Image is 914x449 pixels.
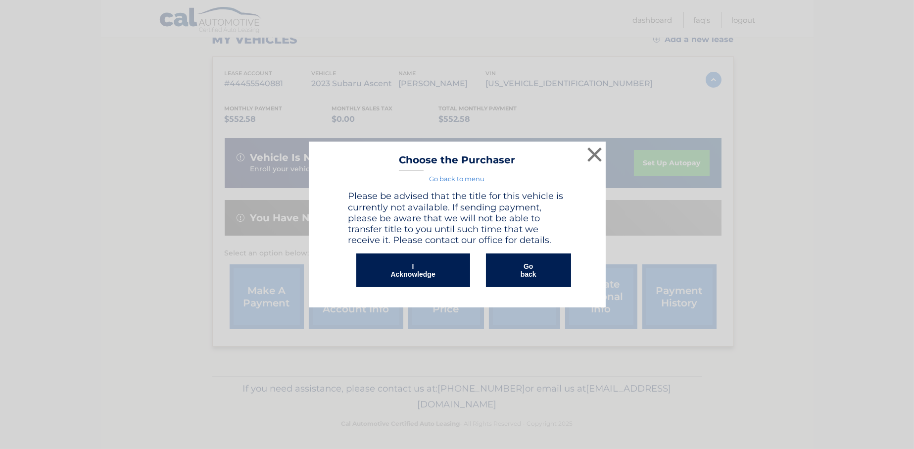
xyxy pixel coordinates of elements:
[399,154,515,171] h3: Choose the Purchaser
[585,145,605,164] button: ×
[356,253,470,287] button: I Acknowledge
[348,191,566,246] h4: Please be advised that the title for this vehicle is currently not available. If sending payment,...
[486,253,571,287] button: Go back
[430,175,485,183] a: Go back to menu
